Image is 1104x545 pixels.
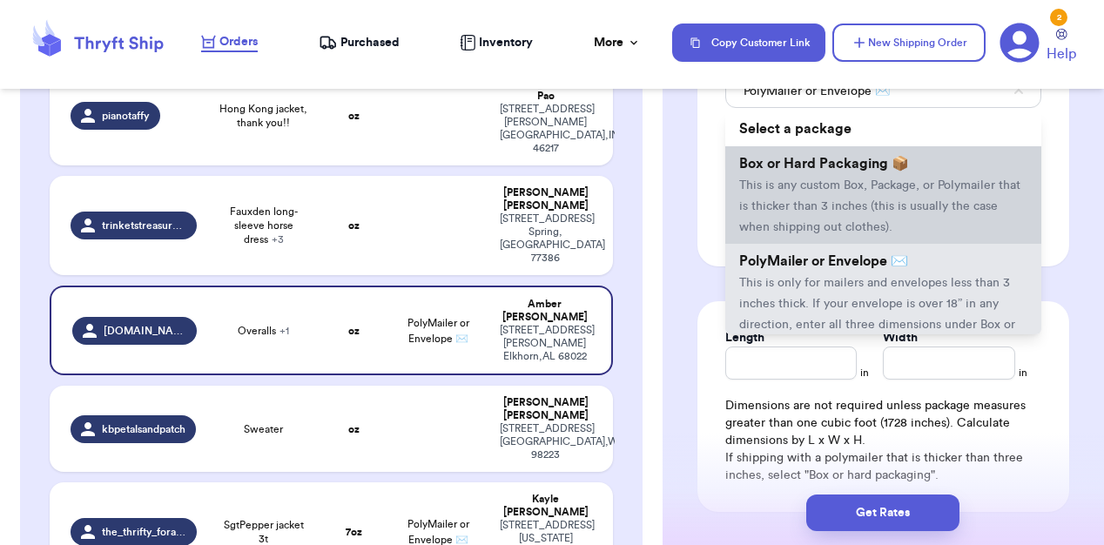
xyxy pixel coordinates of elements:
strong: oz [348,111,360,121]
span: Fauxden long-sleeve horse dress [218,205,309,246]
div: Kayle [PERSON_NAME] [500,493,592,519]
button: New Shipping Order [832,24,986,62]
span: Purchased [340,34,400,51]
span: Inventory [479,34,533,51]
span: Help [1047,44,1076,64]
span: pianotaffy [102,109,150,123]
span: trinketstreasuresthrift [102,219,186,232]
strong: 7 oz [346,527,362,537]
p: If shipping with a polymailer that is thicker than three inches, select "Box or hard packaging". [725,449,1041,484]
div: More [594,34,641,51]
div: 2 [1050,9,1067,26]
span: PolyMailer or Envelope ✉️ [744,83,890,100]
span: Overalls [238,324,289,338]
span: PolyMailer or Envelope ✉️ [407,318,469,344]
strong: oz [348,326,360,336]
span: [DOMAIN_NAME] [104,324,186,338]
span: Sweater [244,422,283,436]
a: Help [1047,29,1076,64]
div: [STREET_ADDRESS][PERSON_NAME] Elkhorn , AL 68022 [500,324,590,363]
div: [STREET_ADDRESS][PERSON_NAME] [GEOGRAPHIC_DATA] , IN 46217 [500,103,592,155]
button: PolyMailer or Envelope ✉️ [725,75,1041,108]
span: This is any custom Box, Package, or Polymailer that is thicker than 3 inches (this is usually the... [739,179,1020,233]
span: Select a package [739,122,852,136]
div: [PERSON_NAME] [PERSON_NAME] [500,396,592,422]
span: kbpetalsandpatch [102,422,185,436]
span: the_thrifty_forager [102,525,186,539]
label: Length [725,329,764,347]
div: [PERSON_NAME] [PERSON_NAME] [500,186,592,212]
span: Orders [219,33,258,50]
span: Hong Kong jacket, thank you!! [218,102,309,130]
span: in [1019,366,1027,380]
label: Width [883,329,918,347]
div: Dimensions are not required unless package measures greater than one cubic foot (1728 inches). Ca... [725,397,1041,484]
span: + 3 [272,234,284,245]
strong: oz [348,220,360,231]
a: 2 [1000,23,1040,63]
button: Copy Customer Link [672,24,825,62]
strong: oz [348,424,360,434]
button: Get Rates [806,495,959,531]
span: This is only for mailers and envelopes less than 3 inches thick. If your envelope is over 18” in ... [739,277,1015,352]
div: [STREET_ADDRESS] [GEOGRAPHIC_DATA] , WA 98223 [500,422,592,461]
span: Box or Hard Packaging 📦 [739,157,909,171]
span: + 1 [279,326,289,336]
a: Purchased [319,34,400,51]
a: Orders [201,33,258,52]
span: PolyMailer or Envelope ✉️ [407,519,469,545]
div: Amber [PERSON_NAME] [500,298,590,324]
div: [STREET_ADDRESS] Spring , [GEOGRAPHIC_DATA] 77386 [500,212,592,265]
span: in [860,366,869,380]
span: PolyMailer or Envelope ✉️ [739,254,908,268]
div: [PERSON_NAME] Pao [500,77,592,103]
a: Inventory [460,34,533,51]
